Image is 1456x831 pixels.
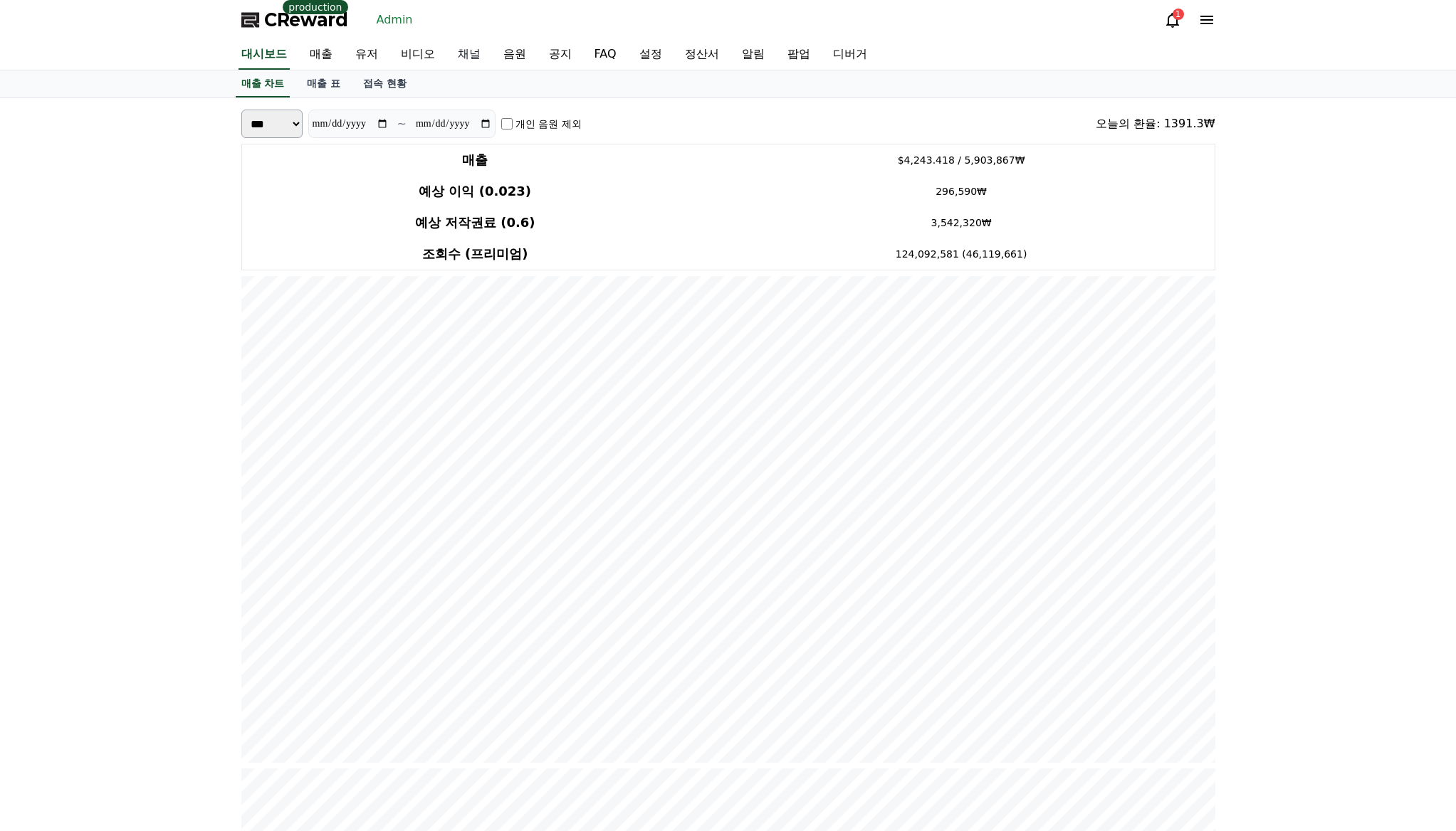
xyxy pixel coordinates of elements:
a: 매출 표 [295,70,352,97]
span: Home [36,472,61,484]
h4: 예상 저작권료 (0.6) [248,213,703,233]
a: 디버거 [822,40,879,70]
h4: 예상 이익 (0.023) [248,181,703,201]
div: 오늘의 환율: 1391.3₩ [1096,115,1215,132]
a: 설정 [628,40,674,70]
a: 유저 [344,40,389,70]
td: 124,092,581 (46,119,661) [708,238,1215,270]
a: Home [4,451,94,487]
a: 음원 [492,40,538,70]
td: 3,542,320₩ [708,207,1215,238]
a: 매출 차트 [236,70,290,97]
span: Messages [118,473,160,485]
h4: 매출 [248,150,703,170]
a: 채널 [446,40,492,70]
a: 접속 현황 [352,70,418,97]
a: Messages [94,451,184,487]
h4: 조회수 (프리미엄) [248,244,703,264]
td: $4,243.418 / 5,903,867₩ [708,144,1215,176]
a: 알림 [730,40,776,70]
a: 비디오 [389,40,446,70]
a: 대시보드 [239,40,290,70]
a: Settings [184,451,273,487]
a: 공지 [538,40,583,70]
a: Admin [371,9,419,31]
a: 매출 [298,40,344,70]
a: 1 [1164,11,1181,28]
td: 296,590₩ [708,176,1215,207]
a: FAQ [583,40,628,70]
span: CReward [264,9,348,31]
a: 팝업 [776,40,822,70]
p: ~ [397,115,407,132]
a: 정산서 [674,40,730,70]
a: CReward [241,9,348,31]
div: 1 [1173,9,1184,20]
label: 개인 음원 제외 [515,117,582,131]
span: Settings [211,472,246,484]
